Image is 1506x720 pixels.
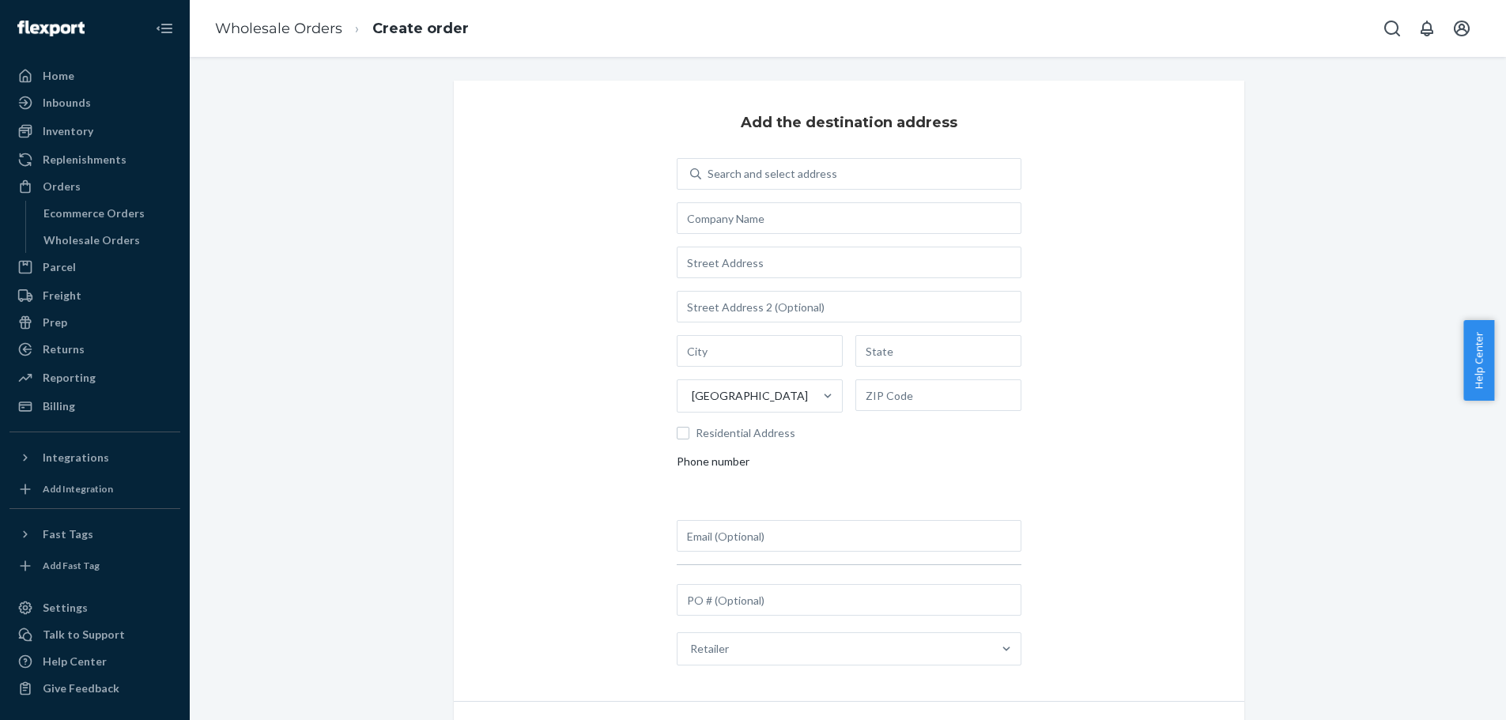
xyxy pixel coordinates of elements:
[43,600,88,616] div: Settings
[43,315,67,330] div: Prep
[677,335,843,367] input: City
[677,202,1021,234] input: Company Name
[43,123,93,139] div: Inventory
[43,482,113,496] div: Add Integration
[1376,13,1408,44] button: Open Search Box
[9,337,180,362] a: Returns
[149,13,180,44] button: Close Navigation
[43,68,74,84] div: Home
[9,676,180,701] button: Give Feedback
[690,641,729,657] div: Retailer
[372,20,469,37] a: Create order
[43,152,126,168] div: Replenishments
[43,526,93,542] div: Fast Tags
[17,21,85,36] img: Flexport logo
[43,559,100,572] div: Add Fast Tag
[1411,13,1443,44] button: Open notifications
[9,522,180,547] button: Fast Tags
[43,370,96,386] div: Reporting
[9,595,180,620] a: Settings
[9,254,180,280] a: Parcel
[43,259,76,275] div: Parcel
[1446,13,1478,44] button: Open account menu
[43,288,81,303] div: Freight
[43,95,91,111] div: Inbounds
[36,201,181,226] a: Ecommerce Orders
[677,454,749,476] span: Phone number
[9,310,180,335] a: Prep
[43,398,75,414] div: Billing
[36,228,181,253] a: Wholesale Orders
[855,335,1021,367] input: State
[9,649,180,674] a: Help Center
[855,379,1021,411] input: ZIP Code
[677,427,689,439] input: Residential Address
[43,680,119,696] div: Give Feedback
[677,584,1021,616] input: PO # (Optional)
[741,112,957,133] h3: Add the destination address
[692,388,808,404] div: [GEOGRAPHIC_DATA]
[43,232,140,248] div: Wholesale Orders
[43,450,109,466] div: Integrations
[43,654,107,669] div: Help Center
[690,388,692,404] input: [GEOGRAPHIC_DATA]
[1463,320,1494,401] button: Help Center
[202,6,481,52] ol: breadcrumbs
[696,425,1021,441] span: Residential Address
[9,477,180,502] a: Add Integration
[708,166,837,182] div: Search and select address
[43,627,125,643] div: Talk to Support
[43,341,85,357] div: Returns
[9,445,180,470] button: Integrations
[9,553,180,579] a: Add Fast Tag
[677,291,1021,322] input: Street Address 2 (Optional)
[9,63,180,89] a: Home
[215,20,342,37] a: Wholesale Orders
[9,90,180,115] a: Inbounds
[9,622,180,647] button: Talk to Support
[43,205,145,221] div: Ecommerce Orders
[9,174,180,199] a: Orders
[9,365,180,390] a: Reporting
[9,283,180,308] a: Freight
[43,179,81,194] div: Orders
[677,520,1021,552] input: Email (Optional)
[9,394,180,419] a: Billing
[677,247,1021,278] input: Street Address
[9,119,180,144] a: Inventory
[9,147,180,172] a: Replenishments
